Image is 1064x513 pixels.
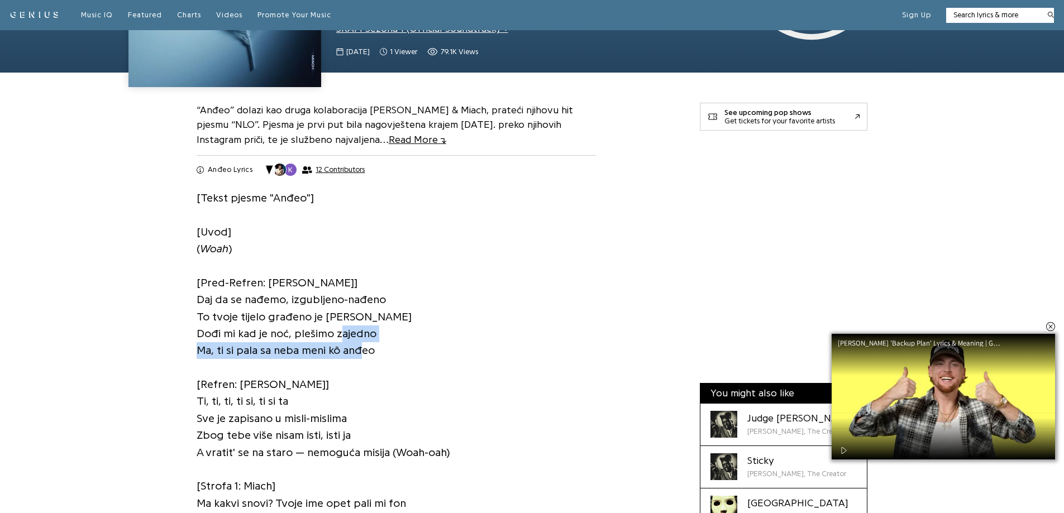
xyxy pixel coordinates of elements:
a: Promote Your Music [257,10,331,20]
span: Read More [389,135,446,145]
span: 79,103 views [427,46,478,57]
span: Featured [128,11,162,18]
a: Featured [128,10,162,20]
button: 12 Contributors [263,163,365,176]
a: See upcoming pop showsGet tickets for your favorite artists [700,103,867,131]
div: Judge [PERSON_NAME] [747,411,856,426]
input: Search lyrics & more [946,9,1041,21]
span: Promote Your Music [257,11,331,18]
div: See upcoming pop shows [724,108,835,117]
span: 1 viewer [380,46,417,57]
span: 1 viewer [390,46,417,57]
i: Woah [200,243,228,255]
div: [GEOGRAPHIC_DATA] [747,496,853,511]
a: Videos [216,10,242,20]
span: Videos [216,11,242,18]
h2: Anđeo Lyrics [208,165,252,175]
div: Sticky [747,453,846,468]
span: 12 Contributors [316,165,365,174]
iframe: Advertisement [700,148,867,287]
a: Cover art for Sticky by Tyler, The CreatorSticky[PERSON_NAME], The Creator [700,446,867,488]
div: [PERSON_NAME] 'Backup Plan' Lyrics & Meaning | Genius Verified [838,339,1011,347]
a: Music IQ [81,10,113,20]
div: Cover art for Judge Judy by Tyler, The Creator [710,411,737,438]
span: 79.1K views [441,46,478,57]
div: [PERSON_NAME], The Creator [747,468,846,480]
div: You might also like [700,383,867,404]
a: Cover art for Judge Judy by Tyler, The CreatorJudge [PERSON_NAME][PERSON_NAME], The Creator [700,404,867,446]
div: Get tickets for your favorite artists [724,117,835,125]
a: SRAM Sezona 1 (Official Soundtrack) [336,23,508,33]
span: Charts [177,11,201,18]
a: Charts [177,10,201,20]
div: [PERSON_NAME], The Creator [747,426,856,437]
div: Cover art for Sticky by Tyler, The Creator [710,453,737,480]
span: Music IQ [81,11,113,18]
button: Sign Up [902,10,931,20]
span: [DATE] [346,46,370,57]
a: “Anđeo” dolazi kao druga kolaboracija [PERSON_NAME] & Miach, prateći njihovu hit pjesmu “NLO”. Pj... [197,105,573,145]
